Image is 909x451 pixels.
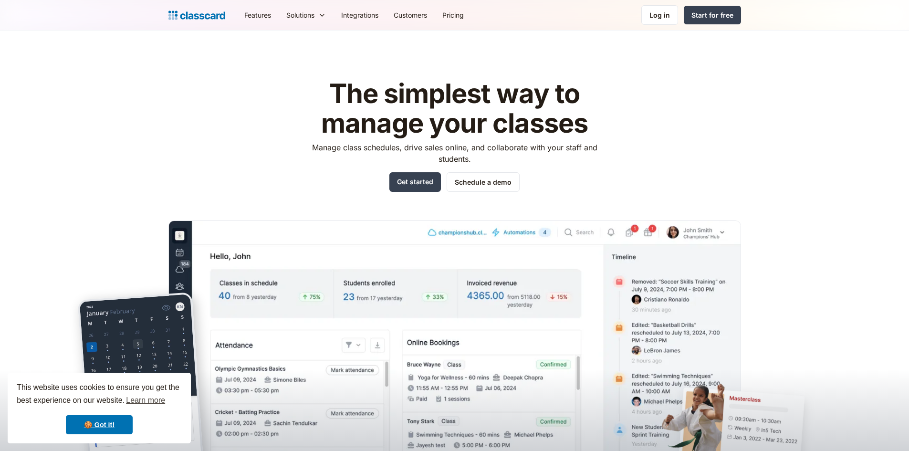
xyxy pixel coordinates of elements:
a: Get started [389,172,441,192]
a: dismiss cookie message [66,415,133,434]
a: Features [237,4,279,26]
a: Log in [641,5,678,25]
p: Manage class schedules, drive sales online, and collaborate with your staff and students. [303,142,606,165]
a: Pricing [435,4,471,26]
div: Log in [649,10,670,20]
h1: The simplest way to manage your classes [303,79,606,138]
a: home [168,9,225,22]
div: Solutions [279,4,334,26]
a: learn more about cookies [125,393,167,408]
div: Solutions [286,10,314,20]
a: Start for free [684,6,741,24]
a: Schedule a demo [447,172,520,192]
span: This website uses cookies to ensure you get the best experience on our website. [17,382,182,408]
a: Integrations [334,4,386,26]
div: cookieconsent [8,373,191,443]
a: Customers [386,4,435,26]
div: Start for free [691,10,733,20]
